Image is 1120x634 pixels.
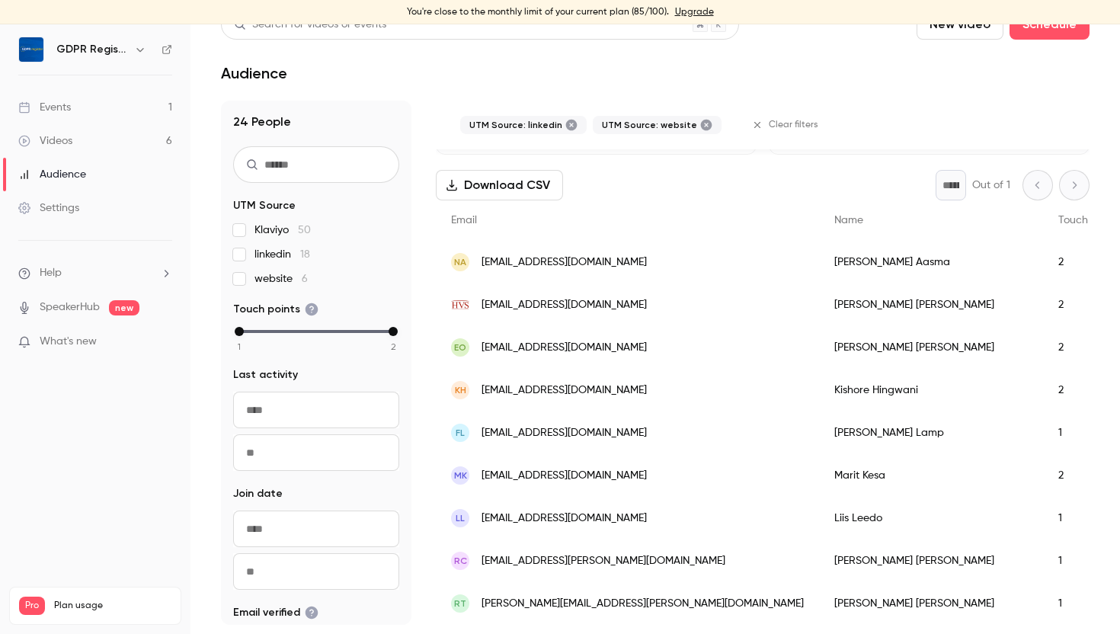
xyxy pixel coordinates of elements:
div: Kishore Hingwani [819,369,1043,411]
input: To [233,434,399,471]
span: [EMAIL_ADDRESS][DOMAIN_NAME] [482,340,647,356]
span: UTM Source: linkedin [469,119,562,131]
span: 1 [238,340,241,354]
button: Clear filters [746,113,827,137]
span: website [254,271,308,287]
a: SpeakerHub [40,299,100,315]
div: Marit Kesa [819,454,1043,497]
div: Events [18,100,71,115]
span: Email [451,215,477,226]
input: To [233,553,399,590]
h1: 24 People [233,113,399,131]
div: [PERSON_NAME] Lamp [819,411,1043,454]
div: [PERSON_NAME] Aasma [819,241,1043,283]
span: 18 [300,249,310,260]
input: From [233,392,399,428]
span: [EMAIL_ADDRESS][DOMAIN_NAME] [482,511,647,527]
span: [EMAIL_ADDRESS][DOMAIN_NAME] [482,297,647,313]
span: Klaviyo [254,223,311,238]
span: Join date [233,486,283,501]
h6: GDPR Register [56,42,128,57]
span: MK [454,469,467,482]
div: Videos [18,133,72,149]
span: linkedin [254,247,310,262]
span: Name [834,215,863,226]
span: What's new [40,334,97,350]
span: [EMAIL_ADDRESS][DOMAIN_NAME] [482,425,647,441]
a: Upgrade [675,6,714,18]
span: RT [454,597,466,610]
div: Liis Leedo [819,497,1043,540]
span: RC [454,554,467,568]
p: Out of 1 [972,178,1010,193]
img: GDPR Register [19,37,43,62]
span: Email verified [233,605,318,620]
img: hvs.com [451,296,469,314]
button: New video [917,9,1003,40]
span: FL [456,426,465,440]
li: help-dropdown-opener [18,265,172,281]
div: max [389,327,398,336]
span: [PERSON_NAME][EMAIL_ADDRESS][PERSON_NAME][DOMAIN_NAME] [482,596,804,612]
span: UTM Source: website [602,119,697,131]
span: 50 [298,225,311,235]
div: Settings [18,200,79,216]
span: eo [454,341,466,354]
span: 2 [391,340,396,354]
div: Audience [18,167,86,182]
span: Last activity [233,367,298,383]
h1: Audience [221,64,287,82]
input: From [233,511,399,547]
div: [PERSON_NAME] [PERSON_NAME] [819,326,1043,369]
span: new [109,300,139,315]
span: [EMAIL_ADDRESS][DOMAIN_NAME] [482,255,647,271]
div: Search for videos or events [234,17,386,33]
span: [EMAIL_ADDRESS][DOMAIN_NAME] [482,383,647,399]
span: UTM Source [233,198,296,213]
div: min [235,327,244,336]
span: [EMAIL_ADDRESS][DOMAIN_NAME] [482,468,647,484]
span: Help [40,265,62,281]
div: [PERSON_NAME] [PERSON_NAME] [819,540,1043,582]
span: KH [455,383,466,397]
span: LL [456,511,465,525]
span: Plan usage [54,600,171,612]
div: [PERSON_NAME] [PERSON_NAME] [819,283,1043,326]
span: [EMAIL_ADDRESS][PERSON_NAME][DOMAIN_NAME] [482,553,725,569]
span: NA [454,255,466,269]
div: [PERSON_NAME] [PERSON_NAME] [819,582,1043,625]
span: Touch points [233,302,318,317]
button: Schedule [1010,9,1090,40]
iframe: Noticeable Trigger [154,335,172,349]
span: Pro [19,597,45,615]
span: 6 [302,274,308,284]
button: Download CSV [436,170,563,200]
span: Clear filters [769,119,818,131]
